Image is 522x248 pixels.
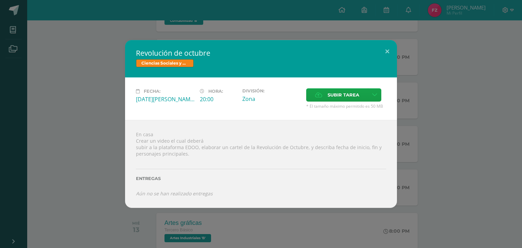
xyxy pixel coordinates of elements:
div: Zona [242,95,301,103]
span: Ciencias Sociales y Formación Ciudadana [136,59,194,67]
div: En casa Crear un video el cual deberá subir a la plataforma EDOO, elaborar un cartel de la Revolu... [125,120,397,208]
h2: Revolución de octubre [136,48,386,58]
span: Hora: [208,89,223,94]
div: [DATE][PERSON_NAME] [136,95,194,103]
span: Fecha: [144,89,160,94]
span: Subir tarea [328,89,359,101]
div: 20:00 [200,95,237,103]
label: División: [242,88,301,93]
i: Aún no se han realizado entregas [136,190,213,197]
span: * El tamaño máximo permitido es 50 MB [306,103,386,109]
label: Entregas [136,176,386,181]
button: Close (Esc) [378,40,397,63]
